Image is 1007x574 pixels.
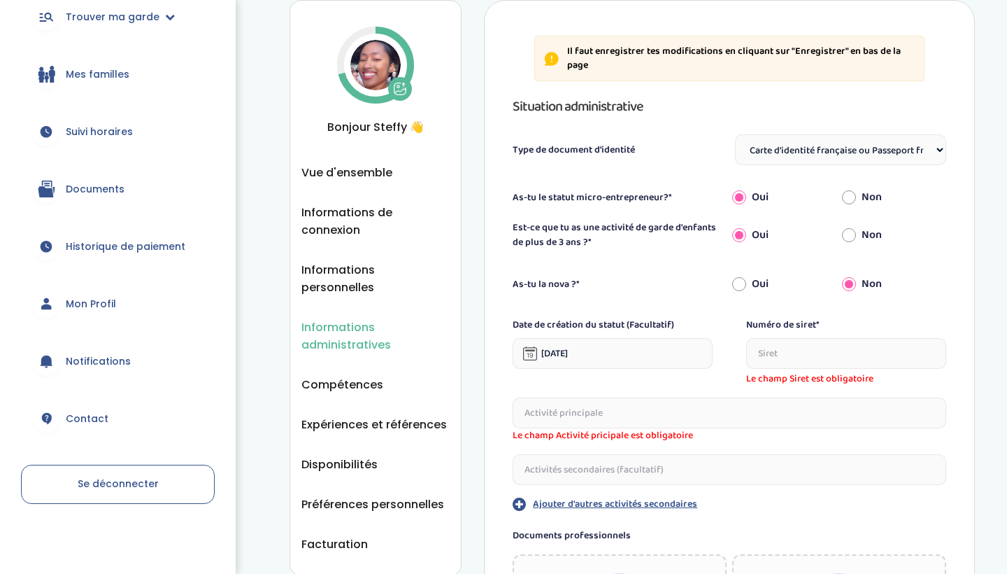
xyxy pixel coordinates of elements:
button: Expériences et références [301,416,447,433]
span: Se déconnecter [78,477,159,491]
p: Il faut enregistrer tes modifications en cliquant sur "Enregistrer" en bas de la page [567,45,915,72]
a: Se déconnecter [21,465,215,504]
label: Non [862,227,882,244]
span: Trouver ma garde [66,10,159,24]
span: Historique de paiement [66,239,185,254]
a: Documents [21,164,215,214]
span: Le champ Siret est obligatoire [746,372,946,386]
a: Notifications [21,336,215,386]
span: Mon Profil [66,297,116,311]
label: Oui [752,227,769,244]
span: Le champ Activité pricipale est obligatoire [513,428,946,443]
button: Informations personnelles [301,261,450,296]
label: Type de document d'identité [513,143,635,157]
p: Ajouter d'autres activités secondaires [533,497,697,512]
button: Informations de connexion [301,204,450,239]
label: As-tu le statut micro-entrepreneur?* [513,190,727,205]
span: Notifications [66,354,131,369]
a: Historique de paiement [21,221,215,272]
label: Oui [752,276,769,293]
label: Non [862,276,882,293]
label: Numéro de siret* [746,318,946,332]
button: Facturation [301,535,368,553]
button: Préférences personnelles [301,496,444,513]
span: Contact [66,412,108,426]
button: Compétences [301,376,383,393]
span: Suivi horaires [66,125,133,139]
label: As-tu la nova ?* [513,277,727,292]
a: Suivi horaires [21,106,215,157]
h3: Situation administrative [513,95,946,118]
input: Activité principale [513,398,946,428]
a: Mes familles [21,49,215,99]
label: Oui [752,189,769,206]
button: Vue d'ensemble [301,164,392,181]
span: Documents [66,182,124,197]
button: Ajouter d'autres activités secondaires [513,496,946,512]
input: Siret [746,338,946,369]
label: Est-ce que tu as une activité de garde d'enfants de plus de 3 ans ?* [513,220,727,250]
span: Bonjour Steffy 👋 [301,118,450,136]
a: Contact [21,393,215,444]
label: Non [862,189,882,206]
input: Date [513,338,713,369]
label: Date de création du statut (Facultatif) [513,318,713,332]
a: Mon Profil [21,279,215,329]
span: Mes familles [66,67,129,82]
input: Activités secondaires (facultatif) [513,454,946,485]
button: Disponibilités [301,456,378,473]
button: Informations administratives [301,318,450,353]
img: Avatar [350,40,401,90]
label: Documents professionnels [513,528,946,543]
